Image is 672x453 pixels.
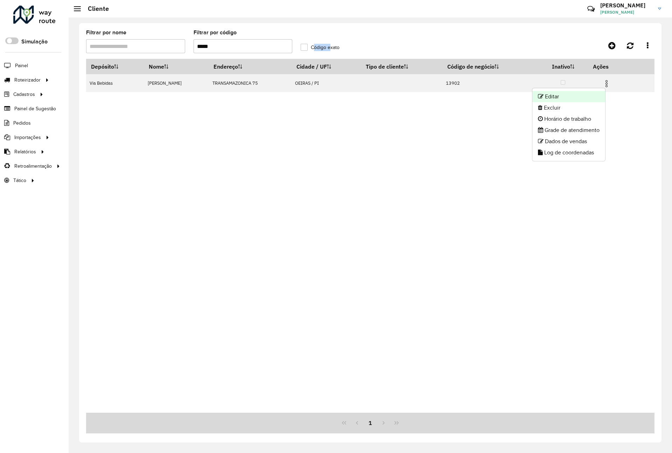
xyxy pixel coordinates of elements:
th: Tipo de cliente [361,59,442,74]
th: Depósito [86,59,144,74]
td: [PERSON_NAME] [144,74,209,92]
th: Ações [588,59,630,74]
h3: [PERSON_NAME] [600,2,653,9]
span: Painel de Sugestão [14,105,56,112]
th: Código de negócio [442,59,538,74]
span: Relatórios [14,148,36,155]
label: Filtrar por código [194,28,237,37]
span: Roteirizador [14,76,41,84]
li: Grade de atendimento [532,125,605,136]
td: Via Bebidas [86,74,144,92]
button: 1 [364,416,377,430]
td: TRANSAMAZONICA 75 [209,74,292,92]
label: Filtrar por nome [86,28,126,37]
th: Nome [144,59,209,74]
span: Painel [15,62,28,69]
th: Inativo [538,59,588,74]
li: Editar [532,91,605,102]
td: OEIRAS / PI [292,74,361,92]
span: Pedidos [13,119,31,127]
h2: Cliente [81,5,109,13]
td: 13902 [442,74,538,92]
li: Log de coordenadas [532,147,605,158]
li: Excluir [532,102,605,113]
span: Retroalimentação [14,162,52,170]
span: Tático [13,177,26,184]
th: Endereço [209,59,292,74]
th: Cidade / UF [292,59,361,74]
li: Horário de trabalho [532,113,605,125]
span: Cadastros [13,91,35,98]
span: Importações [14,134,41,141]
span: [PERSON_NAME] [600,9,653,15]
li: Dados de vendas [532,136,605,147]
label: Simulação [21,37,48,46]
label: Código exato [301,44,339,51]
a: Contato Rápido [583,1,598,16]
